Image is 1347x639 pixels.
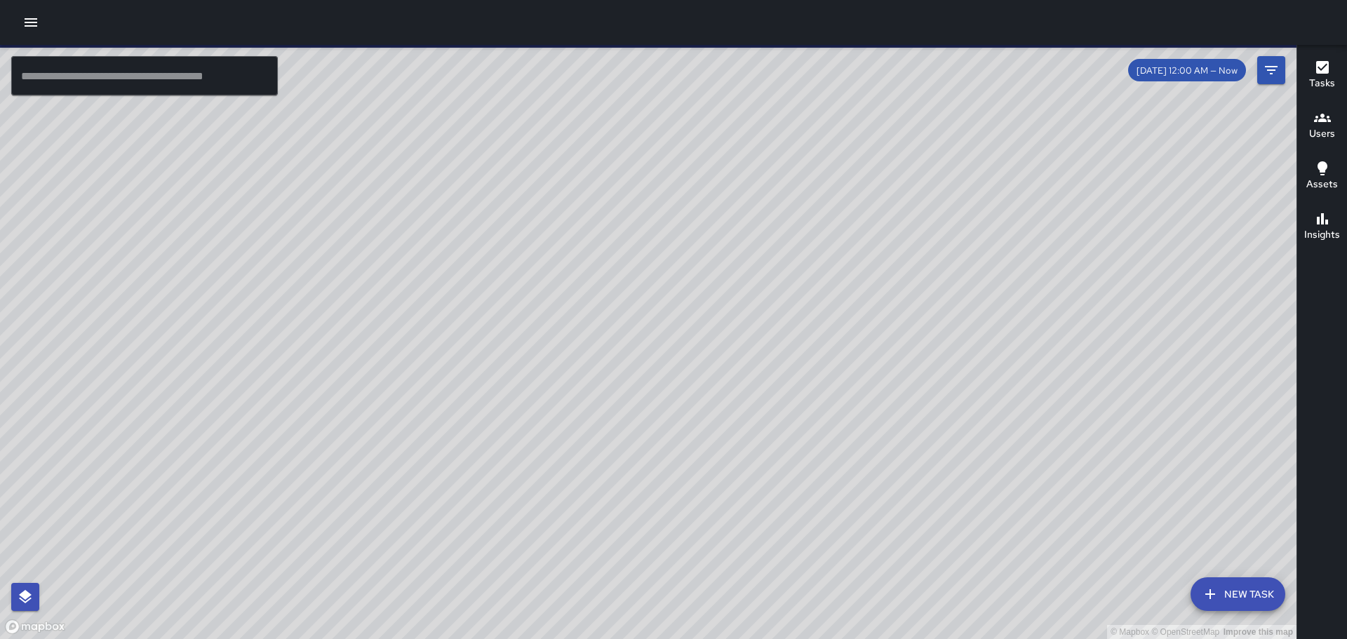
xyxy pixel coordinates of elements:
h6: Users [1309,126,1335,142]
button: Users [1297,101,1347,152]
button: Filters [1257,56,1285,84]
button: Insights [1297,202,1347,253]
h6: Insights [1304,227,1340,243]
h6: Assets [1306,177,1338,192]
button: Tasks [1297,51,1347,101]
button: New Task [1191,577,1285,611]
h6: Tasks [1309,76,1335,91]
button: Assets [1297,152,1347,202]
span: [DATE] 12:00 AM — Now [1128,65,1246,76]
